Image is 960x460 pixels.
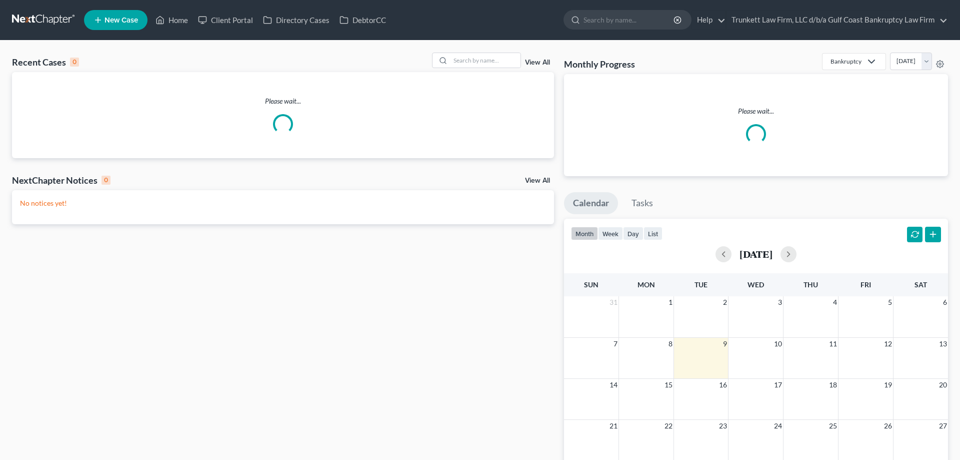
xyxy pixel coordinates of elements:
[334,11,391,29] a: DebtorCC
[722,296,728,308] span: 2
[608,296,618,308] span: 31
[612,338,618,350] span: 7
[860,280,871,289] span: Fri
[830,57,861,66] div: Bankruptcy
[747,280,764,289] span: Wed
[643,227,662,240] button: list
[832,296,838,308] span: 4
[104,17,138,24] span: New Case
[883,420,893,432] span: 26
[773,338,783,350] span: 10
[564,58,635,70] h3: Monthly Progress
[583,11,675,29] input: Search by name...
[667,296,673,308] span: 1
[938,379,948,391] span: 20
[525,59,550,66] a: View All
[622,192,662,214] a: Tasks
[572,106,940,116] p: Please wait...
[694,280,707,289] span: Tue
[828,379,838,391] span: 18
[598,227,623,240] button: week
[525,177,550,184] a: View All
[667,338,673,350] span: 8
[564,192,618,214] a: Calendar
[663,379,673,391] span: 15
[637,280,655,289] span: Mon
[571,227,598,240] button: month
[258,11,334,29] a: Directory Cases
[883,379,893,391] span: 19
[450,53,520,68] input: Search by name...
[777,296,783,308] span: 3
[883,338,893,350] span: 12
[150,11,193,29] a: Home
[942,296,948,308] span: 6
[828,420,838,432] span: 25
[623,227,643,240] button: day
[584,280,598,289] span: Sun
[938,420,948,432] span: 27
[773,420,783,432] span: 24
[12,174,110,186] div: NextChapter Notices
[828,338,838,350] span: 11
[608,379,618,391] span: 14
[718,420,728,432] span: 23
[739,249,772,259] h2: [DATE]
[193,11,258,29] a: Client Portal
[12,56,79,68] div: Recent Cases
[12,96,554,106] p: Please wait...
[718,379,728,391] span: 16
[914,280,927,289] span: Sat
[722,338,728,350] span: 9
[663,420,673,432] span: 22
[803,280,818,289] span: Thu
[726,11,947,29] a: Trunkett Law Firm, LLC d/b/a Gulf Coast Bankruptcy Law Firm
[887,296,893,308] span: 5
[938,338,948,350] span: 13
[20,198,546,208] p: No notices yet!
[608,420,618,432] span: 21
[773,379,783,391] span: 17
[692,11,725,29] a: Help
[70,58,79,67] div: 0
[101,176,110,185] div: 0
